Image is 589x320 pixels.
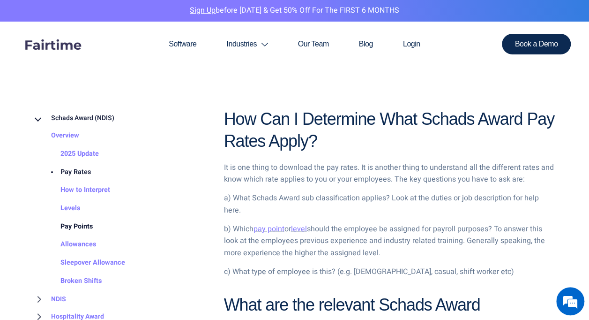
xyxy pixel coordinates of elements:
a: Book a Demo [502,34,571,54]
a: Allowances [42,236,96,254]
h2: How Can I Determine What Schads Award Pay Rates Apply? [224,108,557,152]
a: Blog [344,22,388,67]
a: Software [154,22,211,67]
p: It is one thing to download the pay rates. It is another thing to understand all the different ra... [224,161,557,185]
a: Industries [211,22,283,67]
a: How to Interpret [42,181,110,199]
a: Overview [32,127,79,145]
a: pay point [253,223,284,234]
a: Sign Up [190,5,216,16]
p: a) What Schads Award sub classification applies? Look at the duties or job description for help h... [224,192,557,216]
a: Our Team [283,22,344,67]
a: Login [388,22,435,67]
a: Levels [42,199,80,217]
p: before [DATE] & Get 50% Off for the FIRST 6 MONTHS [7,5,582,17]
a: 2025 Update [42,145,99,163]
a: Broken Shifts [42,272,102,290]
a: Sleepover Allowance [42,254,125,272]
a: Pay Rates [42,163,91,181]
a: level [291,223,307,234]
p: c) What type of employee is this? (e.g. [DEMOGRAPHIC_DATA], casual, shift worker etc) [224,266,557,278]
a: Schads Award (NDIS) [32,109,114,127]
p: b) Which or should the employee be assigned for payroll purposes? To answer this look at the empl... [224,223,557,259]
a: NDIS [32,290,66,308]
a: Pay Points [42,217,93,236]
span: Book a Demo [515,40,558,48]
